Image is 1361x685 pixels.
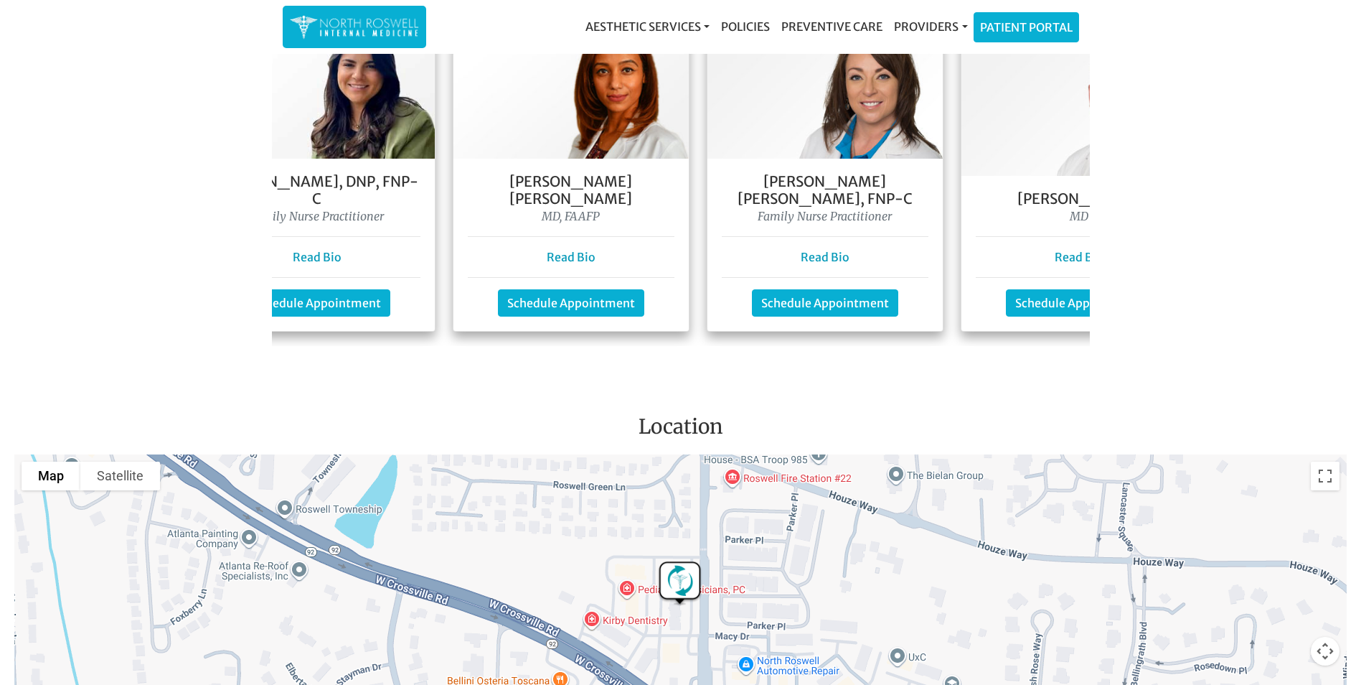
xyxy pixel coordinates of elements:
a: Schedule Appointment [752,289,898,317]
i: MD [1070,209,1088,223]
button: Map camera controls [1311,637,1339,666]
img: Dr. George Kanes [961,37,1197,176]
a: Aesthetic Services [580,12,715,41]
a: Read Bio [547,250,595,264]
a: Patient Portal [974,13,1078,42]
a: Read Bio [293,250,342,264]
h5: [PERSON_NAME] [976,190,1182,208]
img: Keela Weeks Leger, FNP-C [707,19,943,159]
a: Read Bio [801,250,849,264]
i: Family Nurse Practitioner [758,209,892,223]
h5: [PERSON_NAME], DNP, FNP- C [214,173,420,208]
i: Family Nurse Practitioner [250,209,384,223]
div: North Roswell Internal Medicine [651,555,708,612]
a: Preventive Care [776,12,888,41]
a: Policies [715,12,776,41]
a: Schedule Appointment [1006,289,1152,317]
h3: Location [11,415,1350,445]
a: Providers [888,12,973,41]
h5: [PERSON_NAME] [PERSON_NAME], FNP-C [722,173,928,208]
a: Read Bio [1055,250,1103,264]
button: Show street map [22,462,80,490]
a: Schedule Appointment [498,289,644,317]
img: Dr. Farah Mubarak Ali MD, FAAFP [453,19,689,159]
img: North Roswell Internal Medicine [290,13,419,41]
button: Show satellite imagery [80,462,160,490]
h5: [PERSON_NAME] [PERSON_NAME] [468,173,674,208]
i: MD, FAAFP [542,209,600,223]
a: Schedule Appointment [244,289,390,317]
button: Toggle fullscreen view [1311,462,1339,490]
